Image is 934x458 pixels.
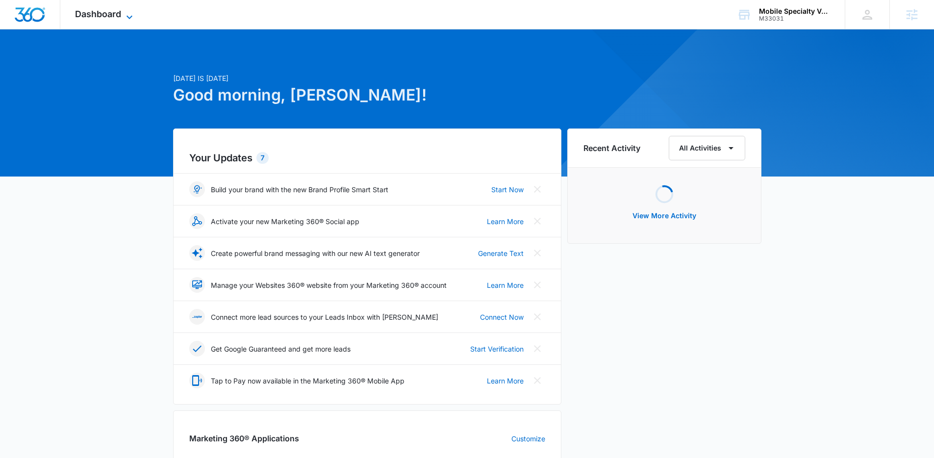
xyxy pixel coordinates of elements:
[530,277,545,293] button: Close
[530,213,545,229] button: Close
[211,184,388,195] p: Build your brand with the new Brand Profile Smart Start
[480,312,524,322] a: Connect Now
[478,248,524,258] a: Generate Text
[211,376,404,386] p: Tap to Pay now available in the Marketing 360® Mobile App
[530,309,545,325] button: Close
[189,433,299,444] h2: Marketing 360® Applications
[211,248,420,258] p: Create powerful brand messaging with our new AI text generator
[530,373,545,388] button: Close
[759,7,831,15] div: account name
[470,344,524,354] a: Start Verification
[530,341,545,356] button: Close
[623,204,706,228] button: View More Activity
[487,216,524,227] a: Learn More
[530,245,545,261] button: Close
[173,83,561,107] h1: Good morning, [PERSON_NAME]!
[487,376,524,386] a: Learn More
[75,9,121,19] span: Dashboard
[211,280,447,290] p: Manage your Websites 360® website from your Marketing 360® account
[491,184,524,195] a: Start Now
[189,151,545,165] h2: Your Updates
[669,136,745,160] button: All Activities
[487,280,524,290] a: Learn More
[759,15,831,22] div: account id
[583,142,640,154] h6: Recent Activity
[511,433,545,444] a: Customize
[211,344,351,354] p: Get Google Guaranteed and get more leads
[211,216,359,227] p: Activate your new Marketing 360® Social app
[530,181,545,197] button: Close
[256,152,269,164] div: 7
[211,312,438,322] p: Connect more lead sources to your Leads Inbox with [PERSON_NAME]
[173,73,561,83] p: [DATE] is [DATE]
